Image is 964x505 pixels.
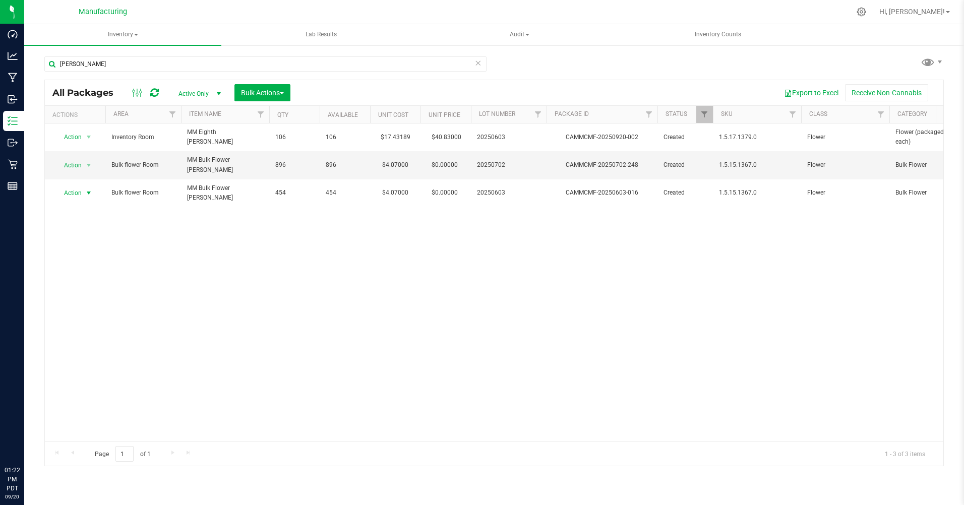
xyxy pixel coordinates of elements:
span: 106 [275,133,314,142]
span: Action [55,130,82,144]
span: Flower [807,160,883,170]
span: Hi, [PERSON_NAME]! [879,8,945,16]
span: Created [664,188,707,198]
div: Manage settings [855,7,868,17]
a: Lot Number [479,110,515,117]
span: 896 [326,160,364,170]
span: Bulk flower Room [111,188,175,198]
span: MM Bulk Flower [PERSON_NAME] [187,183,263,203]
span: Flower [807,188,883,198]
span: Created [664,133,707,142]
inline-svg: Reports [8,181,18,191]
div: CAMMCMF-20250702-248 [545,160,659,170]
iframe: Resource center [10,424,40,455]
span: 454 [326,188,364,198]
button: Receive Non-Cannabis [845,84,928,101]
span: 20250603 [477,133,540,142]
p: 09/20 [5,493,20,500]
a: Available [328,111,358,118]
a: Filter [253,106,269,123]
td: $4.07000 [370,151,420,179]
a: Package ID [555,110,589,117]
span: Created [664,160,707,170]
span: 1.5.17.1379.0 [719,133,795,142]
a: Inventory Counts [619,24,816,45]
span: Manufacturing [79,8,127,16]
td: $4.07000 [370,179,420,207]
span: select [83,130,95,144]
a: Qty [277,111,288,118]
inline-svg: Manufacturing [8,73,18,83]
input: 1 [115,446,134,462]
inline-svg: Inbound [8,94,18,104]
span: Lab Results [292,30,350,39]
a: Filter [873,106,889,123]
span: 20250702 [477,160,540,170]
span: Action [55,158,82,172]
p: 01:22 PM PDT [5,466,20,493]
a: SKU [721,110,733,117]
a: Class [809,110,827,117]
span: $0.00000 [427,185,463,200]
span: Clear [474,56,481,70]
span: select [83,158,95,172]
a: Filter [641,106,657,123]
button: Bulk Actions [234,84,290,101]
span: 1.5.15.1367.0 [719,160,795,170]
a: Filter [530,106,547,123]
a: Unit Cost [378,111,408,118]
div: CAMMCMF-20250603-016 [545,188,659,198]
span: Page of 1 [86,446,159,462]
a: Area [113,110,129,117]
td: $17.43189 [370,123,420,151]
span: select [83,186,95,200]
span: Bulk flower Room [111,160,175,170]
span: $0.00000 [427,158,463,172]
span: $40.83000 [427,130,466,145]
span: Inventory Room [111,133,175,142]
span: Flower [807,133,883,142]
inline-svg: Retail [8,159,18,169]
div: Actions [52,111,101,118]
span: 896 [275,160,314,170]
inline-svg: Outbound [8,138,18,148]
a: Unit Price [429,111,460,118]
span: All Packages [52,87,124,98]
a: Item Name [189,110,221,117]
span: Inventory Counts [681,30,755,39]
a: Status [666,110,687,117]
span: Bulk Actions [241,89,284,97]
iframe: Resource center unread badge [30,423,42,435]
span: 106 [326,133,364,142]
span: 454 [275,188,314,198]
a: Category [897,110,927,117]
inline-svg: Dashboard [8,29,18,39]
span: 1.5.15.1367.0 [719,188,795,198]
a: Filter [785,106,801,123]
a: Filter [696,106,713,123]
a: Lab Results [222,24,419,45]
button: Export to Excel [777,84,845,101]
span: 1 - 3 of 3 items [877,446,933,461]
a: Inventory [24,24,221,45]
span: Audit [421,25,618,45]
span: 20250603 [477,188,540,198]
inline-svg: Analytics [8,51,18,61]
inline-svg: Inventory [8,116,18,126]
span: MM Bulk Flower [PERSON_NAME] [187,155,263,174]
a: Filter [164,106,181,123]
div: CAMMCMF-20250920-002 [545,133,659,142]
a: Audit [421,24,618,45]
span: Action [55,186,82,200]
input: Search Package ID, Item Name, SKU, Lot or Part Number... [44,56,487,72]
span: MM Eighth [PERSON_NAME] [187,128,263,147]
